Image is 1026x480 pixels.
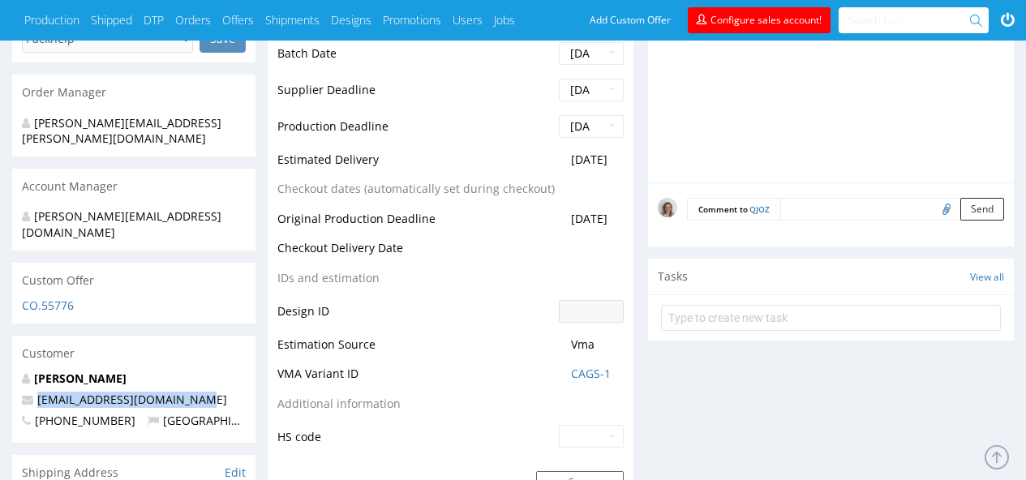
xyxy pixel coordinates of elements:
a: [PERSON_NAME] [34,371,127,386]
div: [PERSON_NAME][EMAIL_ADDRESS][DOMAIN_NAME] [22,208,234,240]
td: Estimated Delivery [277,150,555,180]
a: CAGS-1 [571,366,611,382]
span: [PHONE_NUMBER] [22,413,135,428]
a: Offers [222,12,254,28]
span: Configure sales account! [710,13,822,27]
td: Estimation Source [277,335,555,365]
a: [EMAIL_ADDRESS][DOMAIN_NAME] [37,392,227,407]
a: Orders [175,12,211,28]
div: Order Manager [12,75,255,110]
span: [DATE] [571,152,607,167]
span: [DATE] [571,211,607,226]
td: IDs and estimation [277,268,555,298]
div: Customer [12,336,255,371]
td: Additional information [277,394,555,424]
span: Tasks [658,268,688,285]
a: Production [24,12,79,28]
button: Send [960,198,1004,221]
div: Custom Offer [12,263,255,298]
input: Type to create new task [661,305,1001,331]
a: DTP [144,12,164,28]
td: Design ID [277,298,555,335]
img: mini_magick20230111-108-13flwjb.jpeg [658,198,677,217]
td: Production Deadline [277,114,555,150]
span: translation missing: en.zpkj.line_item.vma [571,336,595,353]
a: QJOZ [749,204,770,215]
a: Shipments [265,12,320,28]
td: HS code [277,423,555,449]
a: Promotions [383,12,441,28]
td: Checkout dates (automatically set during checkout) [277,179,555,209]
a: Shipped [91,12,132,28]
td: Checkout Delivery Date [277,238,555,268]
a: Designs [331,12,371,28]
span: [GEOGRAPHIC_DATA] [148,413,277,428]
div: [PERSON_NAME][EMAIL_ADDRESS][PERSON_NAME][DOMAIN_NAME] [22,115,234,147]
input: Search for... [848,7,972,33]
a: Configure sales account! [688,7,831,33]
a: View all [970,270,1004,284]
td: Supplier Deadline [277,77,555,114]
a: Users [453,12,483,28]
p: Comment to [687,198,780,221]
a: Jobs [494,12,515,28]
div: Account Manager [12,169,255,204]
td: Batch Date [277,41,555,77]
a: CO.55776 [22,298,74,313]
td: Original Production Deadline [277,209,555,239]
td: VMA Variant ID [277,364,555,394]
a: Add Custom Offer [581,7,680,33]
